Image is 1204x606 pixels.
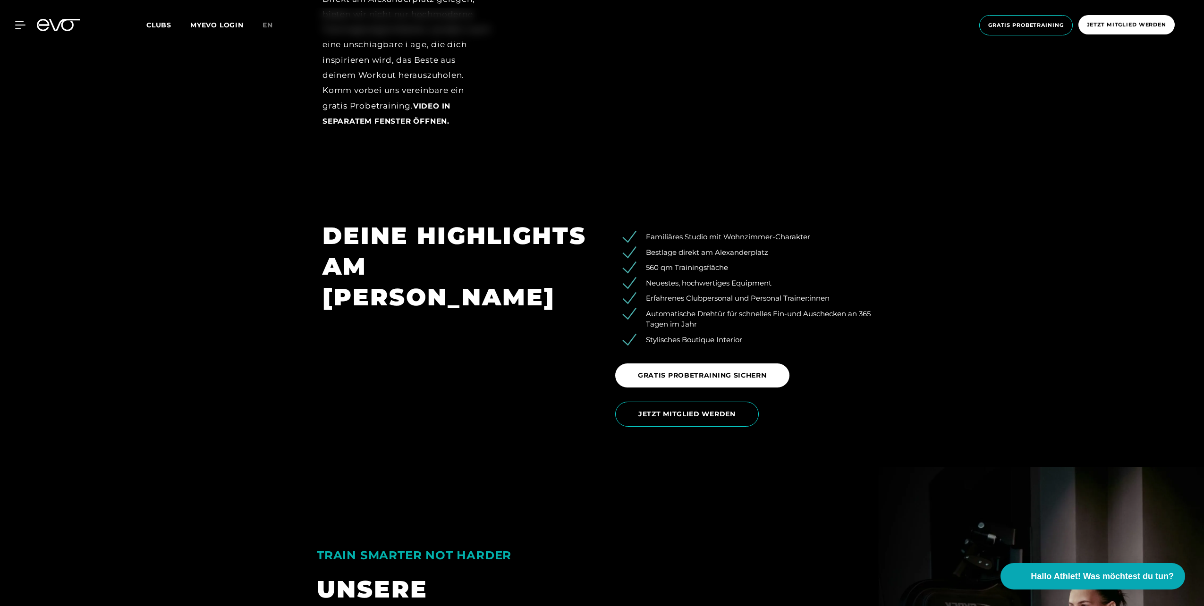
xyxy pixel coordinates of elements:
div: TRAIN SMARTER NOT HARDER [317,544,642,566]
a: GRATIS PROBETRAINING SICHERN [615,356,793,395]
li: Automatische Drehtür für schnelles Ein-und Auschecken an 365 Tagen im Jahr [629,309,882,330]
a: Gratis Probetraining [976,15,1076,35]
a: JETZT MITGLIED WERDEN [615,395,763,434]
a: Video in separatem Fenster öffnen. [322,101,450,126]
a: MYEVO LOGIN [190,21,244,29]
span: Jetzt Mitglied werden [1087,21,1166,29]
button: Hallo Athlet! Was möchtest du tun? [1001,563,1185,589]
span: Gratis Probetraining [988,21,1064,29]
li: Bestlage direkt am Alexanderplatz [629,247,882,258]
li: Stylisches Boutique Interior [629,335,882,345]
li: 560 qm Trainingsfläche [629,262,882,273]
a: Jetzt Mitglied werden [1076,15,1178,35]
li: Erfahrenes Clubpersonal und Personal Trainer:innen [629,293,882,304]
span: Clubs [146,21,171,29]
span: GRATIS PROBETRAINING SICHERN [638,370,767,380]
span: en [263,21,273,29]
h1: DEINE HIGHLIGHTS AM [PERSON_NAME] [322,220,589,312]
span: Hallo Athlet! Was möchtest du tun? [1031,570,1174,583]
a: en [263,20,284,31]
span: Video in separatem Fenster öffnen. [322,101,450,126]
li: Neuestes, hochwertiges Equipment [629,278,882,289]
li: Familiäres Studio mit Wohnzimmer-Charakter [629,232,882,243]
span: JETZT MITGLIED WERDEN [638,409,736,419]
a: Clubs [146,20,190,29]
